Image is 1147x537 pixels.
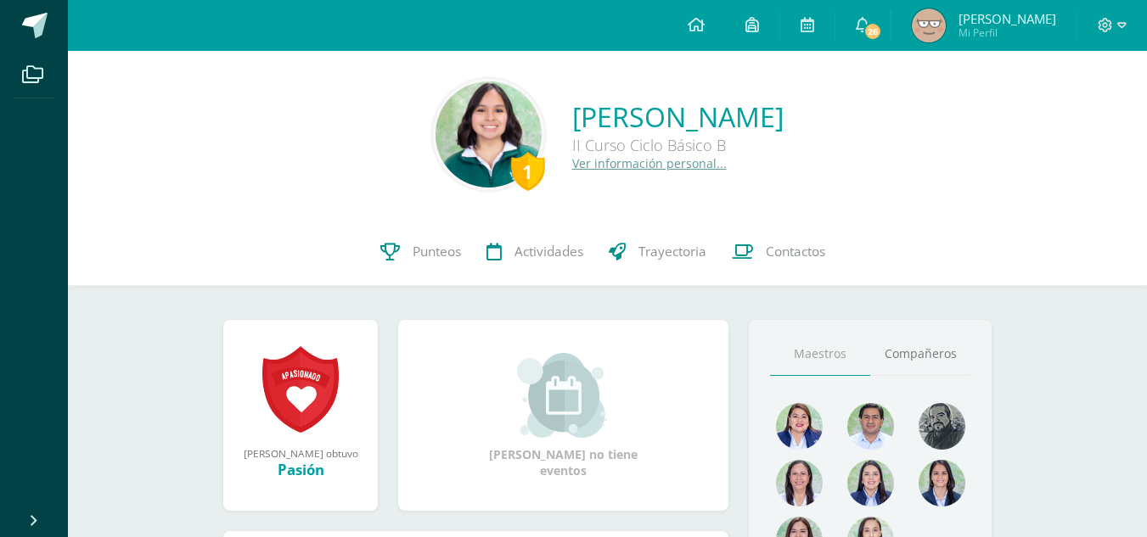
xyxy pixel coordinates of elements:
span: Punteos [413,243,461,260]
a: Maestros [770,333,870,376]
span: Mi Perfil [959,25,1056,40]
a: Ver información personal... [572,155,727,171]
div: [PERSON_NAME] obtuvo [240,446,361,460]
span: [PERSON_NAME] [959,10,1056,27]
a: Trayectoria [596,218,719,286]
a: Punteos [368,218,474,286]
a: Compañeros [870,333,970,376]
div: II Curso Ciclo Básico B [572,135,784,155]
img: 421193c219fb0d09e137c3cdd2ddbd05.png [847,460,894,506]
img: 4179e05c207095638826b52d0d6e7b97.png [919,403,965,450]
span: Trayectoria [638,243,706,260]
span: Actividades [514,243,583,260]
img: 7ba1596e4feba066842da6514df2b212.png [912,8,946,42]
span: Contactos [766,243,825,260]
img: 78f4197572b4db04b380d46154379998.png [776,460,823,506]
img: event_small.png [517,353,610,438]
img: 135afc2e3c36cc19cf7f4a6ffd4441d1.png [776,403,823,450]
div: 1 [511,152,545,191]
img: 823a8c2fd827ba4867b71b9c1fc28613.png [436,81,542,187]
a: Contactos [719,218,838,286]
div: [PERSON_NAME] no tiene eventos [479,353,649,478]
div: Pasión [240,460,361,479]
a: [PERSON_NAME] [572,98,784,135]
img: 1e7bfa517bf798cc96a9d855bf172288.png [847,403,894,450]
span: 26 [863,22,881,41]
img: d4e0c534ae446c0d00535d3bb96704e9.png [919,460,965,506]
a: Actividades [474,218,596,286]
